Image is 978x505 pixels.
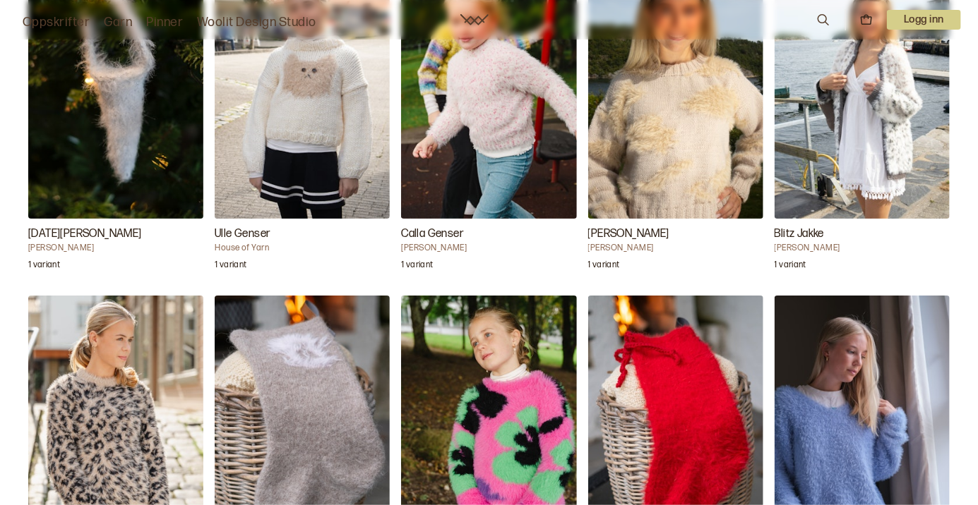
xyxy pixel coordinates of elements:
a: Oppskrifter [23,13,90,32]
p: Logg inn [887,10,961,30]
button: User dropdown [887,10,961,30]
h4: [PERSON_NAME] [775,243,950,254]
h4: [PERSON_NAME] [588,243,763,254]
p: 1 variant [775,260,806,274]
a: Pinner [146,13,183,32]
a: Woolit [460,14,489,25]
h4: House of Yarn [215,243,390,254]
h3: [DATE][PERSON_NAME] [28,226,203,243]
p: 1 variant [215,260,246,274]
h3: [PERSON_NAME] [588,226,763,243]
a: Garn [104,13,132,32]
h3: Ulle Genser [215,226,390,243]
a: Woolit Design Studio [197,13,316,32]
h3: Calla Genser [401,226,576,243]
h4: [PERSON_NAME] [28,243,203,254]
p: 1 variant [401,260,433,274]
h4: [PERSON_NAME] [401,243,576,254]
h3: Blitz Jakke [775,226,950,243]
p: 1 variant [28,260,60,274]
p: 1 variant [588,260,620,274]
